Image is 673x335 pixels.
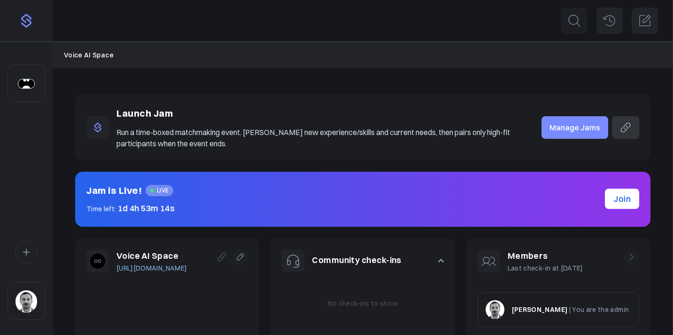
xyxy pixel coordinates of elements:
[19,13,34,28] img: purple-logo-18f04229334c5639164ff563510a1dba46e1211543e89c7069427642f6c28bac.png
[605,189,639,209] a: Join
[116,127,523,149] p: Run a time-boxed matchmaking event. [PERSON_NAME] new experience/skills and current needs, then p...
[116,263,187,273] a: [URL][DOMAIN_NAME]
[116,106,523,121] p: Launch Jam
[64,50,662,60] nav: Breadcrumb
[328,298,397,309] p: No check-ins to show
[86,205,116,213] span: Time left:
[508,249,583,263] h1: Members
[271,238,455,283] button: Community check-ins
[541,116,608,139] a: Manage Jams
[486,300,504,319] img: 28af0a1e3d4f40531edab4c731fc1aa6b0a27966.jpg
[312,255,402,265] a: Community check-ins
[64,50,114,60] a: Voice AI Space
[90,254,105,269] img: 9mhdfgk8p09k1q6k3czsv07kq9ew
[569,305,629,314] span: | You are the admin
[146,185,173,196] span: LIVE
[508,263,583,273] p: Last check-in at [DATE]
[15,290,37,313] img: 28af0a1e3d4f40531edab4c731fc1aa6b0a27966.jpg
[86,183,142,198] h2: Jam is Live!
[512,305,568,314] span: [PERSON_NAME]
[15,72,37,95] img: h43bkvsr5et7tm34izh0kwce423c
[116,249,187,263] h1: Voice AI Space
[118,203,175,214] span: 1d 4h 53m 14s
